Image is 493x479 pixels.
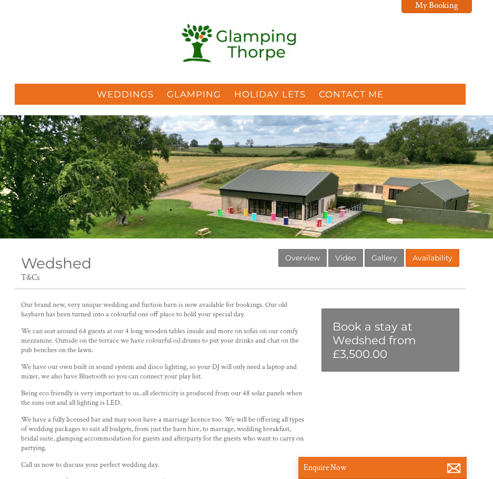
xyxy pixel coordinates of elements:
[319,89,384,99] a: Contact Me
[21,254,92,272] a: Wedshed
[97,89,154,99] a: Weddings
[21,460,309,470] p: Call us now to discuss your perfect wedding day.
[321,308,459,372] a: Book a stay at Wedshed from £3,500.00
[328,249,363,267] a: Video
[21,388,309,407] p: Being eco friendly is very important to us, all electricity is produced from our 48 solar panels ...
[234,89,306,99] a: Holiday Lets
[21,300,309,319] p: Our brand new, very unique wedding and fuction barn is now available for bookings. Our old haybar...
[21,272,39,283] a: T&Cs
[304,462,461,473] p: Enquire Now
[175,18,306,71] img: Glamping Thorpe
[167,89,221,99] a: Glamping
[21,326,309,355] p: We can seat around 64 guests at our 4 long wooden tables inside and more on sofas on our comfy me...
[406,249,459,267] a: Availability
[21,362,309,381] p: We have our own built in sound system and disco lighting, so your DJ will only need a laptop and ...
[365,249,404,267] a: Gallery
[278,249,327,267] a: Overview
[21,415,309,453] p: We have a fully licensed bar and may soon have a marriage licence too. We will be offering all ty...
